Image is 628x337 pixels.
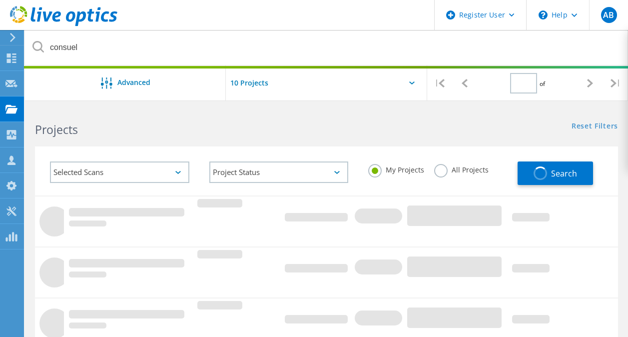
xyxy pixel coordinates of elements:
[427,65,452,101] div: |
[50,161,189,183] div: Selected Scans
[434,164,489,173] label: All Projects
[540,79,545,88] span: of
[603,65,628,101] div: |
[10,21,117,28] a: Live Optics Dashboard
[35,121,78,137] b: Projects
[518,161,593,185] button: Search
[209,161,349,183] div: Project Status
[117,79,150,86] span: Advanced
[572,122,618,131] a: Reset Filters
[603,11,614,19] span: AB
[368,164,424,173] label: My Projects
[539,10,548,19] svg: \n
[551,168,577,179] span: Search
